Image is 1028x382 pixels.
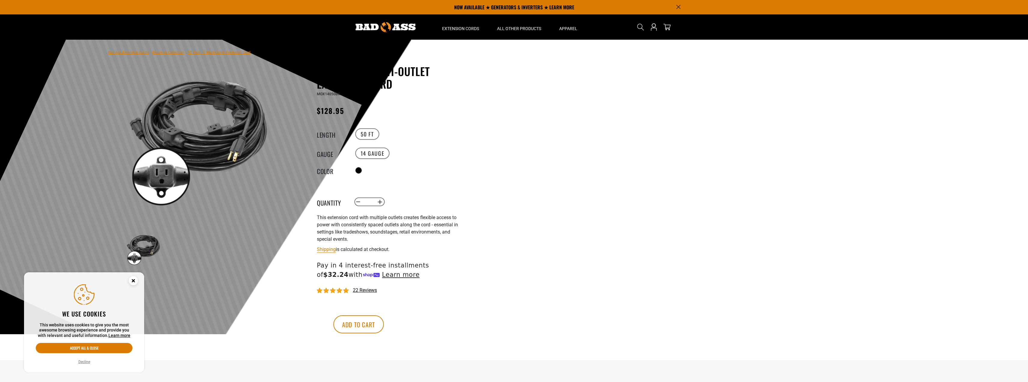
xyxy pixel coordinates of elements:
span: › [185,50,186,55]
span: This extension cord with multiple outlets creates flexible access to power with consistently spac... [317,215,458,242]
summary: Search [636,22,645,32]
button: Accept all & close [36,343,132,353]
legend: Gauge [317,149,347,157]
img: black [126,66,271,211]
legend: Color [317,167,347,174]
summary: Apparel [550,14,586,40]
summary: All Other Products [488,14,550,40]
summary: Extension Cords [433,14,488,40]
h1: 52 Foot 11 Multi-Outlet Extension Cord [317,65,464,90]
span: 4.95 stars [317,288,350,294]
h2: We use cookies [36,310,132,318]
a: Bad Ass Extension Cords [108,50,149,55]
span: All Other Products [497,26,541,31]
span: $128.95 [317,105,344,116]
span: MOX14050BK [317,92,340,96]
button: Add to cart [333,315,384,333]
label: 14 Gauge [355,148,390,159]
a: Learn more [108,333,130,338]
p: This website uses cookies to give you the most awesome browsing experience and provide you with r... [36,322,132,338]
div: is calculated at checkout. [317,245,464,253]
legend: Length [317,130,347,138]
aside: Cookie Consent [24,272,144,373]
label: Quantity [317,198,347,206]
span: 52 Foot 11 Multi-Outlet Extension Cord [188,50,250,55]
span: Extension Cords [442,26,479,31]
span: › [150,50,151,55]
span: Apparel [559,26,577,31]
a: Return to Collection [152,50,184,55]
img: black [126,231,161,266]
a: Shipping [317,246,336,252]
button: Decline [77,359,92,365]
span: 22 reviews [353,287,377,293]
label: 50 FT [355,128,379,140]
img: Bad Ass Extension Cords [356,22,416,32]
nav: breadcrumbs [108,49,250,56]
